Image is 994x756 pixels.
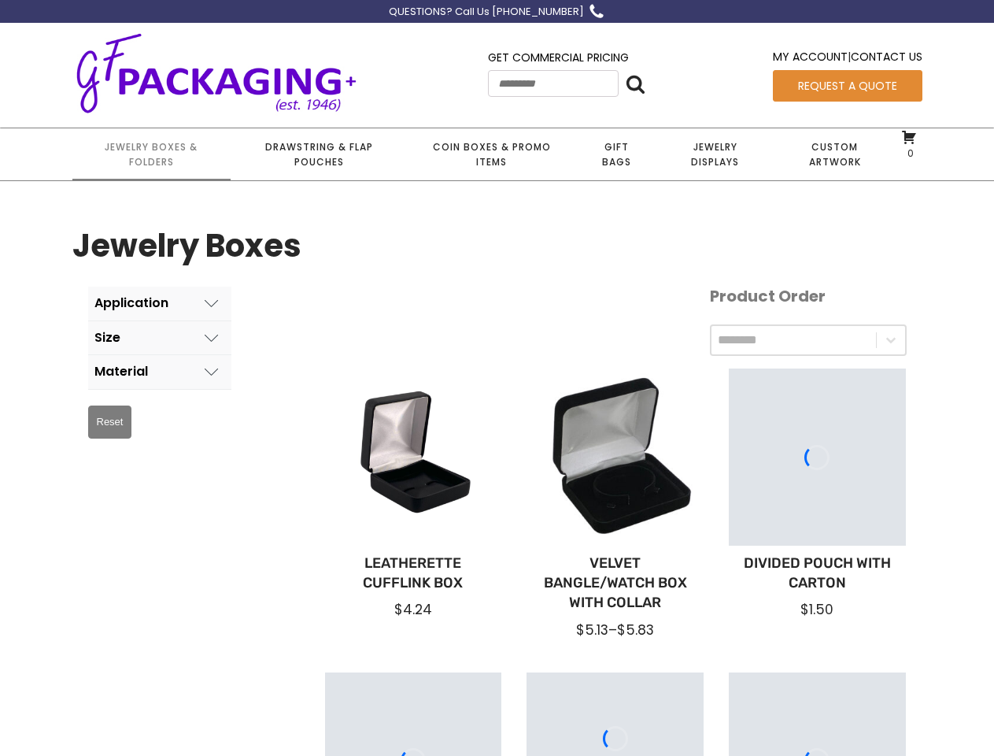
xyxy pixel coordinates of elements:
a: Drawstring & Flap Pouches [231,128,407,180]
button: Material [88,355,231,389]
a: Jewelry Displays [657,128,774,180]
a: Custom Artwork [774,128,896,180]
button: Size [88,321,231,355]
div: – [539,621,691,639]
a: Jewelry Boxes & Folders [72,128,231,180]
a: Coin Boxes & Promo Items [407,128,575,180]
a: Divided Pouch with Carton [741,554,893,593]
span: $5.13 [576,621,608,639]
span: $5.83 [617,621,654,639]
a: Gift Bags [576,128,657,180]
div: | [773,48,922,69]
a: Request a Quote [773,70,922,102]
div: QUESTIONS? Call Us [PHONE_NUMBER] [389,4,584,20]
button: Application [88,287,231,321]
a: My Account [773,49,848,65]
a: Get Commercial Pricing [488,50,629,65]
div: Size [94,331,120,345]
a: 0 [901,129,917,159]
div: $1.50 [741,600,893,619]
span: 0 [903,146,914,160]
img: GF Packaging + - Established 1946 [72,30,360,116]
div: $4.24 [338,600,490,619]
div: Application [94,296,168,310]
a: Leatherette Cufflink Box [338,554,490,593]
div: Material [94,365,148,379]
h1: Jewelry Boxes [72,220,301,271]
a: Contact Us [851,49,922,65]
a: Velvet Bangle/Watch Box with Collar [539,554,691,613]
